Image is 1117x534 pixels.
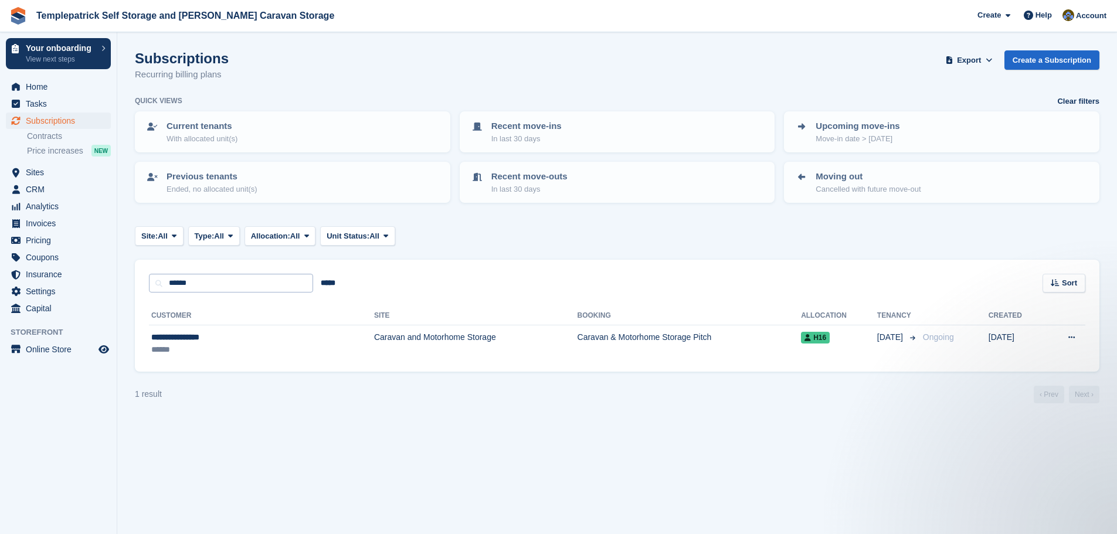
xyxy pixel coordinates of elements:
[26,266,96,283] span: Insurance
[91,145,111,157] div: NEW
[6,283,111,300] a: menu
[27,145,83,157] span: Price increases
[816,133,899,145] p: Move-in date > [DATE]
[135,226,184,246] button: Site: All
[1062,277,1077,289] span: Sort
[1034,386,1064,403] a: Previous
[327,230,369,242] span: Unit Status:
[141,230,158,242] span: Site:
[6,300,111,317] a: menu
[135,388,162,400] div: 1 result
[491,170,568,183] p: Recent move-outs
[26,232,96,249] span: Pricing
[27,144,111,157] a: Price increases NEW
[1004,50,1099,70] a: Create a Subscription
[11,326,117,338] span: Storefront
[26,198,96,215] span: Analytics
[167,170,257,183] p: Previous tenants
[26,96,96,112] span: Tasks
[801,332,830,343] span: H16
[251,230,290,242] span: Allocation:
[6,164,111,181] a: menu
[785,163,1098,202] a: Moving out Cancelled with future move-out
[26,181,96,198] span: CRM
[32,6,339,25] a: Templepatrick Self Storage and [PERSON_NAME] Caravan Storage
[491,120,562,133] p: Recent move-ins
[97,342,111,356] a: Preview store
[6,341,111,358] a: menu
[6,113,111,129] a: menu
[320,226,395,246] button: Unit Status: All
[491,133,562,145] p: In last 30 days
[26,215,96,232] span: Invoices
[188,226,240,246] button: Type: All
[785,113,1098,151] a: Upcoming move-ins Move-in date > [DATE]
[135,68,229,81] p: Recurring billing plans
[1076,10,1106,22] span: Account
[877,331,905,343] span: [DATE]
[1062,9,1074,21] img: Karen
[290,230,300,242] span: All
[989,325,1044,362] td: [DATE]
[26,113,96,129] span: Subscriptions
[1057,96,1099,107] a: Clear filters
[136,113,449,151] a: Current tenants With allocated unit(s)
[135,96,182,106] h6: Quick views
[6,96,111,112] a: menu
[923,332,954,342] span: Ongoing
[816,120,899,133] p: Upcoming move-ins
[26,300,96,317] span: Capital
[167,120,237,133] p: Current tenants
[167,183,257,195] p: Ended, no allocated unit(s)
[374,307,578,325] th: Site
[461,113,774,151] a: Recent move-ins In last 30 days
[1035,9,1052,21] span: Help
[149,307,374,325] th: Customer
[957,55,981,66] span: Export
[801,307,877,325] th: Allocation
[1031,386,1102,403] nav: Page
[136,163,449,202] a: Previous tenants Ended, no allocated unit(s)
[374,325,578,362] td: Caravan and Motorhome Storage
[26,341,96,358] span: Online Store
[461,163,774,202] a: Recent move-outs In last 30 days
[6,181,111,198] a: menu
[26,44,96,52] p: Your onboarding
[214,230,224,242] span: All
[27,131,111,142] a: Contracts
[491,183,568,195] p: In last 30 days
[943,50,995,70] button: Export
[977,9,1001,21] span: Create
[6,249,111,266] a: menu
[369,230,379,242] span: All
[6,198,111,215] a: menu
[26,283,96,300] span: Settings
[6,79,111,95] a: menu
[6,232,111,249] a: menu
[245,226,316,246] button: Allocation: All
[989,307,1044,325] th: Created
[26,79,96,95] span: Home
[6,215,111,232] a: menu
[6,38,111,69] a: Your onboarding View next steps
[26,54,96,64] p: View next steps
[135,50,229,66] h1: Subscriptions
[877,307,918,325] th: Tenancy
[816,170,921,183] p: Moving out
[158,230,168,242] span: All
[1069,386,1099,403] a: Next
[26,164,96,181] span: Sites
[9,7,27,25] img: stora-icon-8386f47178a22dfd0bd8f6a31ec36ba5ce8667c1dd55bd0f319d3a0aa187defe.svg
[6,266,111,283] a: menu
[578,307,802,325] th: Booking
[167,133,237,145] p: With allocated unit(s)
[578,325,802,362] td: Caravan & Motorhome Storage Pitch
[816,183,921,195] p: Cancelled with future move-out
[195,230,215,242] span: Type:
[26,249,96,266] span: Coupons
